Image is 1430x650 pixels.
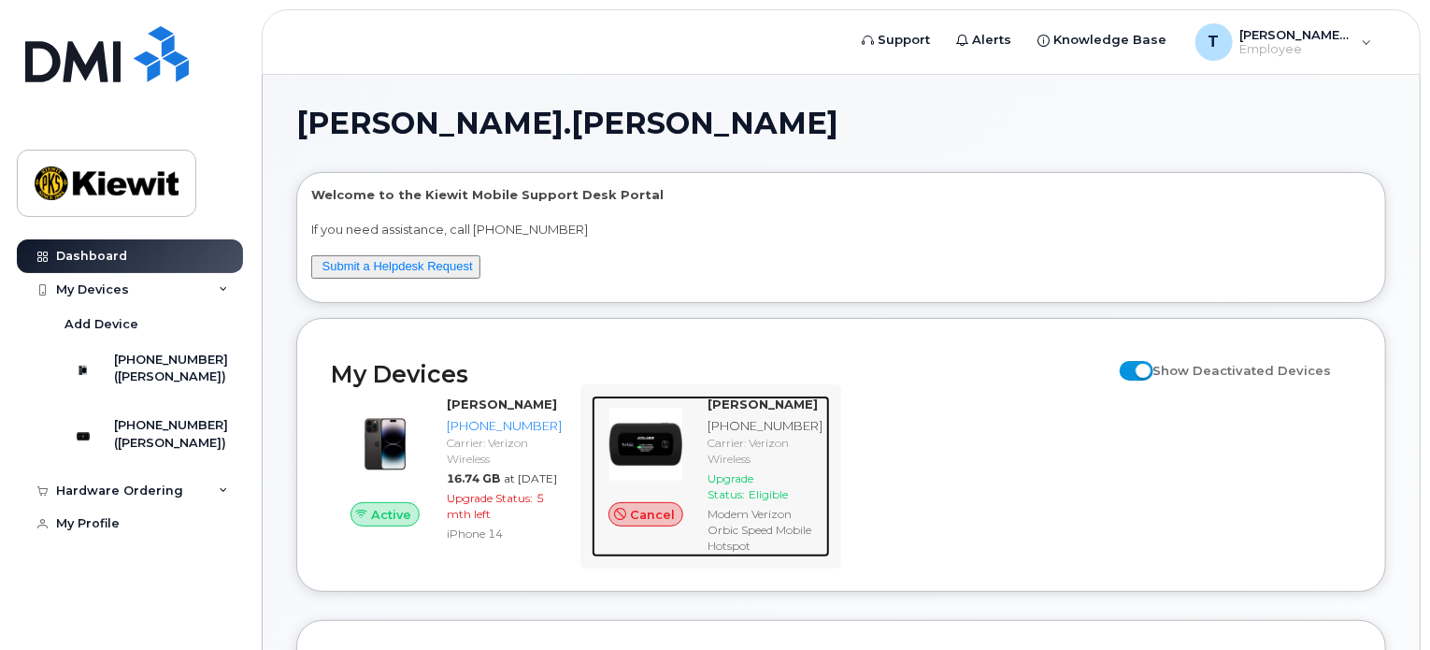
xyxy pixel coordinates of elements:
[311,221,1371,238] p: If you need assistance, call [PHONE_NUMBER]
[607,405,685,484] img: image20231002-3703462-fz9zi0.jpeg
[1349,569,1416,636] iframe: Messenger Launcher
[331,360,1110,388] h2: My Devices
[311,186,1371,204] p: Welcome to the Kiewit Mobile Support Desk Portal
[447,417,562,435] div: [PHONE_NUMBER]
[371,506,411,524] span: Active
[447,471,500,485] span: 16.74 GB
[630,506,675,524] span: Cancel
[1153,363,1332,378] span: Show Deactivated Devices
[447,491,533,505] span: Upgrade Status:
[331,396,569,545] a: Active[PERSON_NAME][PHONE_NUMBER]Carrier: Verizon Wireless16.74 GBat [DATE]Upgrade Status:5 mth l...
[708,506,822,554] div: Modem Verizon Orbic Speed Mobile Hotspot
[447,397,557,412] strong: [PERSON_NAME]
[708,397,818,412] strong: [PERSON_NAME]
[592,396,830,557] a: Cancel[PERSON_NAME][PHONE_NUMBER]Carrier: Verizon WirelessUpgrade Status:EligibleModem Verizon Or...
[346,405,424,484] img: image20231002-3703462-njx0qo.jpeg
[708,435,822,467] div: Carrier: Verizon Wireless
[1120,353,1135,368] input: Show Deactivated Devices
[322,259,473,273] a: Submit a Helpdesk Request
[311,255,480,279] button: Submit a Helpdesk Request
[447,526,562,542] div: iPhone 14
[447,435,562,467] div: Carrier: Verizon Wireless
[708,471,753,501] span: Upgrade Status:
[749,487,788,501] span: Eligible
[708,417,822,435] div: [PHONE_NUMBER]
[504,471,557,485] span: at [DATE]
[296,109,838,137] span: [PERSON_NAME].[PERSON_NAME]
